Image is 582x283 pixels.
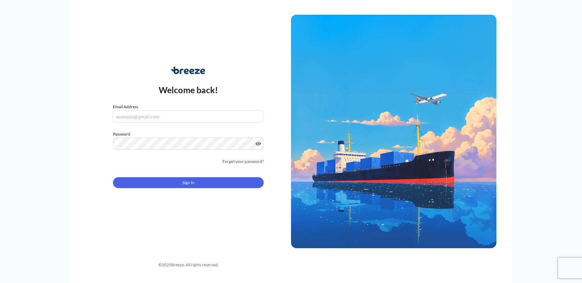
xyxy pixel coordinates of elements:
[113,110,264,123] input: example@gmail.com
[159,84,218,95] p: Welcome back!
[86,261,291,268] div: © 2025 Breeze. All rights reserved.
[113,177,264,188] button: Sign In
[256,141,261,146] button: Show password
[113,103,138,110] label: Email Address
[183,179,194,186] span: Sign In
[113,131,264,138] label: Password
[291,15,496,248] img: Ship illustration
[222,158,264,165] a: Forgot your password?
